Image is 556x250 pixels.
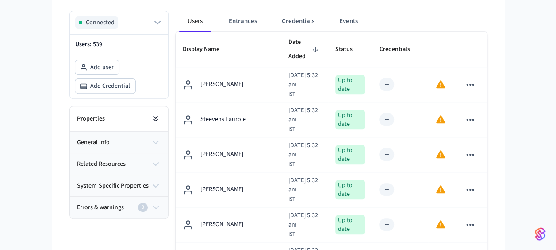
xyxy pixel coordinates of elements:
[384,220,389,229] div: --
[183,43,231,56] span: Display Name
[288,35,321,63] span: Date Added
[275,11,322,32] button: Credentials
[288,141,321,168] div: Asia/Calcutta
[335,215,365,234] div: Up to date
[200,220,243,229] p: [PERSON_NAME]
[90,63,114,72] span: Add user
[288,141,321,160] span: [DATE] 5:32 am
[70,197,168,218] button: Errors & warnings0
[77,160,126,169] span: related resources
[75,16,163,29] button: Connected
[222,11,264,32] button: Entrances
[75,40,163,49] p: Users:
[77,203,124,212] span: Errors & warnings
[200,185,243,194] p: [PERSON_NAME]
[70,153,168,175] button: related resources
[200,150,243,159] p: [PERSON_NAME]
[288,176,321,203] div: Asia/Calcutta
[179,11,211,32] button: Users
[75,79,135,93] button: Add Credential
[93,40,102,49] span: 539
[384,80,389,89] div: --
[86,18,115,27] span: Connected
[288,176,321,195] span: [DATE] 5:32 am
[288,211,321,230] span: [DATE] 5:32 am
[288,106,321,133] div: Asia/Calcutta
[384,150,389,159] div: --
[288,71,321,90] span: [DATE] 5:32 am
[379,43,421,56] span: Credentials
[288,71,321,98] div: Asia/Calcutta
[288,230,295,238] span: IST
[70,175,168,196] button: system-specific properties
[384,185,389,194] div: --
[90,82,130,90] span: Add Credential
[335,43,364,56] span: Status
[535,227,545,241] img: SeamLogoGradient.69752ec5.svg
[335,180,365,199] div: Up to date
[332,11,365,32] button: Events
[288,211,321,238] div: Asia/Calcutta
[200,115,246,124] p: Steevens Laurole
[335,75,365,94] div: Up to date
[288,160,295,168] span: IST
[288,195,295,203] span: IST
[384,115,389,124] div: --
[70,132,168,153] button: general info
[77,138,110,147] span: general info
[200,80,243,89] p: [PERSON_NAME]
[288,125,295,133] span: IST
[335,145,365,164] div: Up to date
[288,90,295,98] span: IST
[288,106,321,125] span: [DATE] 5:32 am
[77,181,149,191] span: system-specific properties
[75,60,119,74] button: Add user
[138,203,148,212] div: 0
[77,114,105,123] h2: Properties
[335,110,365,129] div: Up to date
